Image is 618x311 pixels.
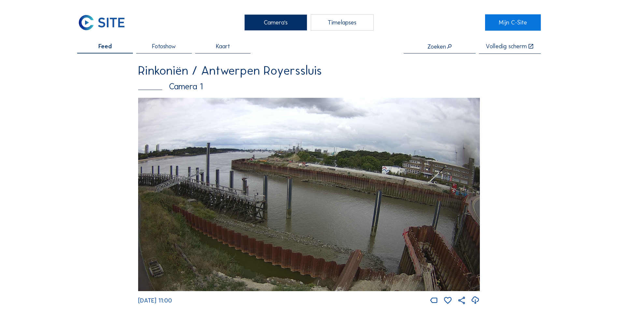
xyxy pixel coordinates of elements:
[311,14,374,31] div: Timelapses
[216,43,230,50] span: Kaart
[77,14,133,31] a: C-SITE Logo
[138,98,480,291] img: Image
[244,14,307,31] div: Camera's
[138,82,480,91] div: Camera 1
[486,43,527,50] div: Volledig scherm
[138,297,172,304] span: [DATE] 11:00
[485,14,541,31] a: Mijn C-Site
[98,43,112,50] span: Feed
[77,14,126,31] img: C-SITE Logo
[138,65,480,77] div: Rinkoniën / Antwerpen Royerssluis
[152,43,176,50] span: Fotoshow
